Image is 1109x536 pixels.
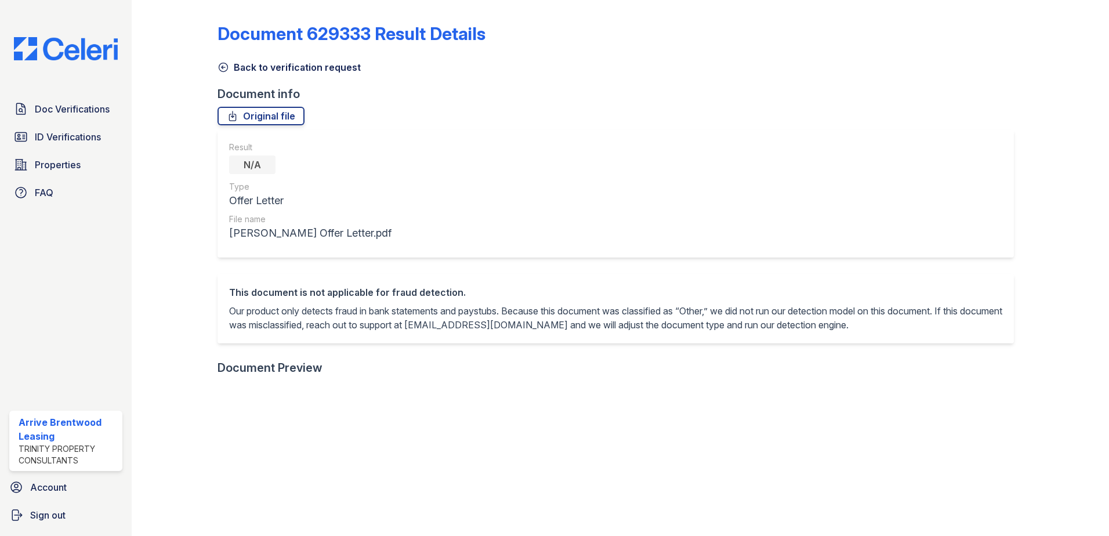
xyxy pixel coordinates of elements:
a: ID Verifications [9,125,122,149]
span: Sign out [30,508,66,522]
div: This document is not applicable for fraud detection. [229,285,1002,299]
div: Offer Letter [229,193,392,209]
div: Trinity Property Consultants [19,443,118,466]
span: FAQ [35,186,53,200]
span: Properties [35,158,81,172]
a: Sign out [5,504,127,527]
a: Properties [9,153,122,176]
a: FAQ [9,181,122,204]
a: Document 629333 Result Details [218,23,485,44]
a: Account [5,476,127,499]
div: Arrive Brentwood Leasing [19,415,118,443]
p: Our product only detects fraud in bank statements and paystubs. Because this document was classif... [229,304,1002,332]
div: Document info [218,86,1023,102]
div: Result [229,142,392,153]
div: File name [229,213,392,225]
a: Doc Verifications [9,97,122,121]
div: Document Preview [218,360,322,376]
div: [PERSON_NAME] Offer Letter.pdf [229,225,392,241]
div: N/A [229,155,276,174]
span: Doc Verifications [35,102,110,116]
div: Type [229,181,392,193]
span: Account [30,480,67,494]
img: CE_Logo_Blue-a8612792a0a2168367f1c8372b55b34899dd931a85d93a1a3d3e32e68fde9ad4.png [5,37,127,60]
a: Original file [218,107,305,125]
a: Back to verification request [218,60,361,74]
span: ID Verifications [35,130,101,144]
